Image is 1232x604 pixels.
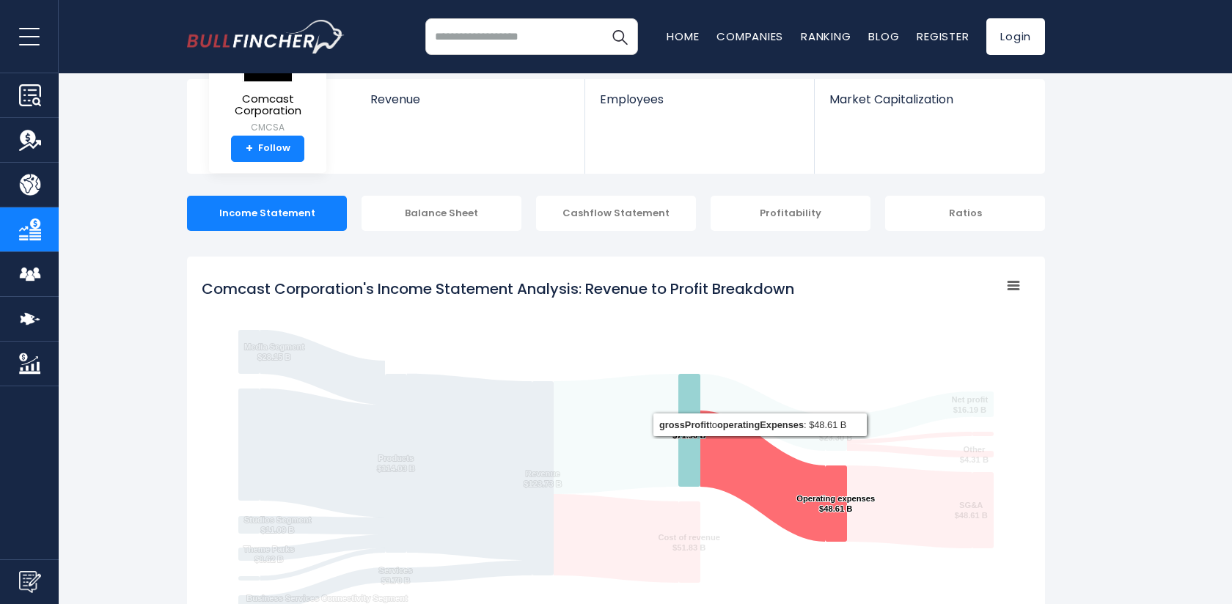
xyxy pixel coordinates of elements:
div: Income Statement [187,196,347,231]
text: Other $4.31 B [960,445,989,464]
button: Search [601,18,638,55]
a: Market Capitalization [815,79,1044,131]
span: Comcast Corporation [221,93,315,117]
a: Register [917,29,969,44]
text: Gross profit $71.90 B [666,421,713,440]
a: Revenue [356,79,585,131]
div: Ratios [885,196,1045,231]
text: Services $9.70 B [379,566,413,585]
img: bullfincher logo [187,20,345,54]
text: SG&A $48.61 B [954,501,987,520]
text: Cost of revenue $51.83 B [658,533,720,552]
strong: + [246,142,253,155]
text: Operating expenses $48.61 B [796,494,875,513]
text: Products $114.03 B [377,454,415,473]
div: Balance Sheet [362,196,521,231]
a: Companies [716,29,783,44]
text: Operating profit $23.30 B [804,423,867,442]
span: Employees [600,92,799,106]
div: Profitability [711,196,870,231]
tspan: Comcast Corporation's Income Statement Analysis: Revenue to Profit Breakdown [202,279,794,299]
a: Employees [585,79,813,131]
a: Comcast Corporation CMCSA [220,32,315,136]
a: Home [667,29,699,44]
a: Blog [868,29,899,44]
text: Studios Segment $11.09 B [244,515,312,534]
span: Revenue [370,92,571,106]
text: Media Segment $28.15 B [244,342,304,361]
text: Theme Parks $8.62 B [243,545,295,564]
text: Net profit $16.19 B [951,395,988,414]
div: Cashflow Statement [536,196,696,231]
a: +Follow [231,136,304,162]
text: Revenue $123.73 B [524,469,562,488]
a: Login [986,18,1045,55]
span: Market Capitalization [829,92,1029,106]
a: Go to homepage [187,20,345,54]
a: Ranking [801,29,851,44]
small: CMCSA [221,121,315,134]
